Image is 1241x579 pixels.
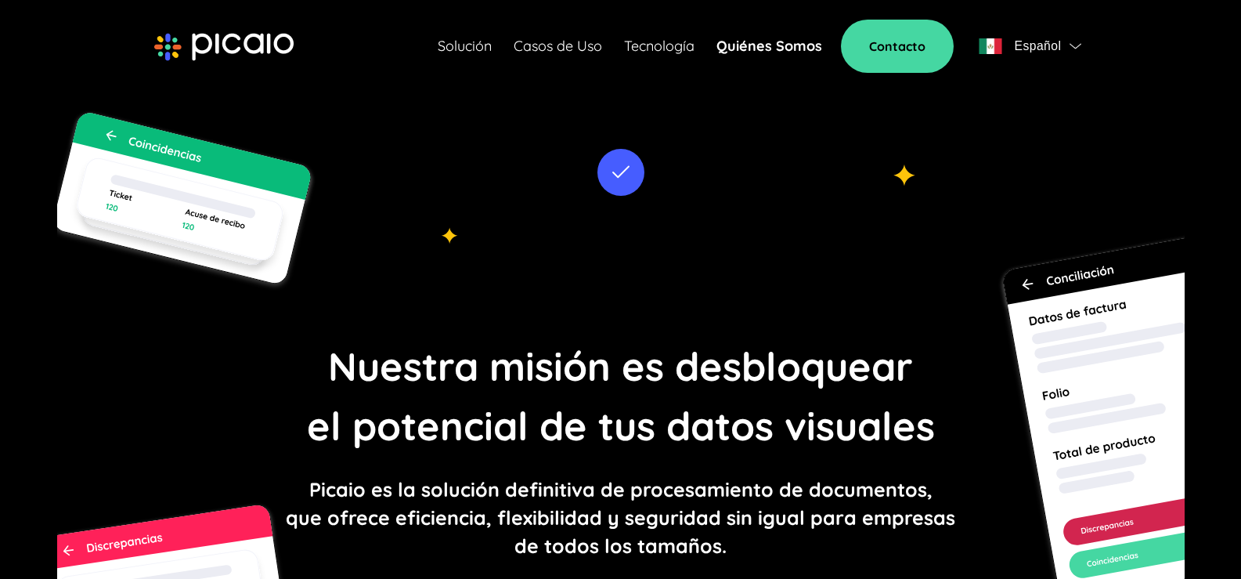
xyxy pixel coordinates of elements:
a: Contacto [841,20,954,73]
a: Solución [438,35,492,57]
a: Casos de Uso [514,35,602,57]
img: flag [979,38,1002,54]
img: picaio-logo [154,33,294,61]
a: Tecnología [624,35,694,57]
p: Picaio es la solución definitiva de procesamiento de documentos, que ofrece eficiencia, flexibili... [286,476,955,560]
span: Español [1014,35,1061,57]
button: flagEspañolflag [972,31,1087,62]
img: flag [1070,43,1081,49]
a: Quiénes Somos [716,35,822,57]
p: Nuestra misión es desbloquear el potencial de tus datos visuales [307,337,935,456]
